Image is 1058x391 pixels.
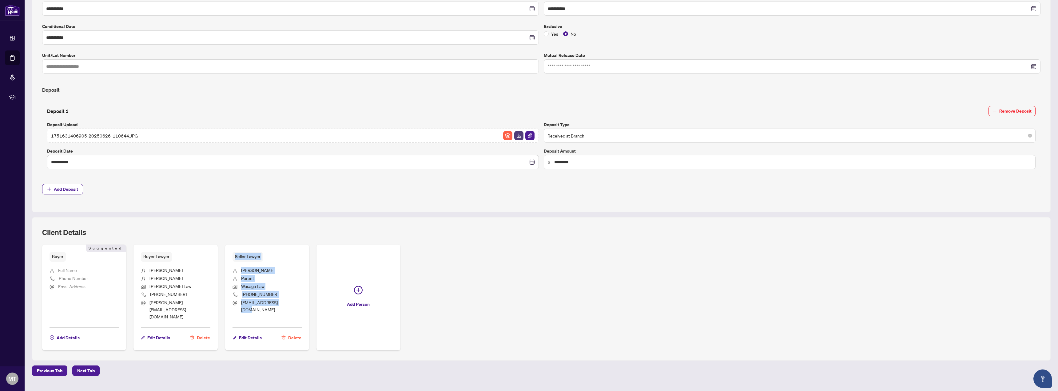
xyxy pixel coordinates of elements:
[141,252,172,261] span: Buyer Lawyer
[992,109,997,113] span: minus
[190,333,210,343] button: Delete
[47,121,539,128] label: Deposit Upload
[57,333,80,343] span: Add Details
[241,300,278,312] span: [EMAIL_ADDRESS][DOMAIN_NAME]
[47,187,51,191] span: plus
[86,245,126,252] span: Suggested
[50,252,66,261] span: Buyer
[525,131,535,140] img: File Attachement
[37,366,62,376] span: Previous Tab
[239,333,262,343] span: Edit Details
[149,300,186,320] span: [PERSON_NAME][EMAIL_ADDRESS][DOMAIN_NAME]
[544,52,1040,59] label: Mutual Release Date
[47,129,539,143] span: 1751631406905-20250626_110644.JPGFile ArchiveFile DownloadFile Attachement
[1028,134,1032,138] span: close-circle
[59,275,88,281] span: Phone Number
[544,121,1036,128] label: Deposit Type
[77,366,95,376] span: Next Tab
[241,267,274,273] span: [PERSON_NAME]
[544,148,1036,154] label: Deposit Amount
[503,131,512,140] img: File Archive
[51,132,138,139] span: 1751631406905-20250626_110644.JPG
[281,333,302,343] button: Delete
[525,131,535,141] button: File Attachement
[547,130,1032,142] span: Received at Branch
[316,245,400,350] button: Add Person
[42,23,539,30] label: Conditional Date
[999,106,1032,116] span: Remove Deposit
[548,159,551,166] span: $
[32,365,67,376] button: Previous Tab
[58,284,86,289] span: Email Address
[149,267,183,273] span: [PERSON_NAME]
[5,5,20,16] img: logo
[47,148,539,154] label: Deposit Date
[197,333,210,343] span: Delete
[241,283,264,289] span: Wasaga Law
[150,291,187,297] span: [PHONE_NUMBER]
[42,86,1040,94] h4: Deposit
[1033,369,1052,388] button: Open asap
[141,333,170,343] button: Edit Details
[233,252,263,261] span: Seller Lawyer
[50,335,54,340] span: plus-circle
[503,131,513,141] button: File Archive
[514,131,523,140] img: File Download
[242,291,278,297] span: [PHONE_NUMBER]
[549,30,561,37] span: Yes
[514,131,524,141] button: File Download
[72,365,100,376] button: Next Tab
[988,106,1036,116] button: Remove Deposit
[8,374,16,383] span: MT
[544,23,1040,30] label: Exclusive
[58,267,77,273] span: Full Name
[149,275,183,281] span: [PERSON_NAME]
[288,333,301,343] span: Delete
[54,184,78,194] span: Add Deposit
[149,283,191,289] span: [PERSON_NAME] Law
[241,275,254,281] span: Parent
[568,30,579,37] span: No
[47,107,69,115] h4: Deposit 1
[347,299,370,309] span: Add Person
[50,333,80,343] button: Add Details
[42,227,86,237] h2: Client Details
[42,52,539,59] label: Unit/Lot Number
[354,286,363,294] span: plus-circle
[233,333,262,343] button: Edit Details
[42,184,83,194] button: Add Deposit
[147,333,170,343] span: Edit Details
